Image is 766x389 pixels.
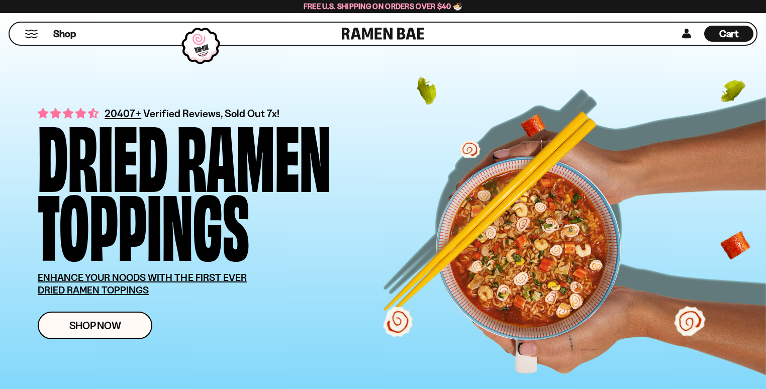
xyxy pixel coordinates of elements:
[177,119,331,187] div: Ramen
[38,187,249,256] div: Toppings
[38,312,152,339] a: Shop Now
[53,27,76,41] span: Shop
[38,271,247,296] u: ENHANCE YOUR NOODS WITH THE FIRST EVER DRIED RAMEN TOPPINGS
[38,119,168,187] div: Dried
[53,26,76,42] a: Shop
[25,30,38,38] button: Mobile Menu Trigger
[69,320,121,331] span: Shop Now
[304,2,463,11] span: Free U.S. Shipping on Orders over $40 🍜
[719,28,739,40] span: Cart
[704,23,753,45] div: Cart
